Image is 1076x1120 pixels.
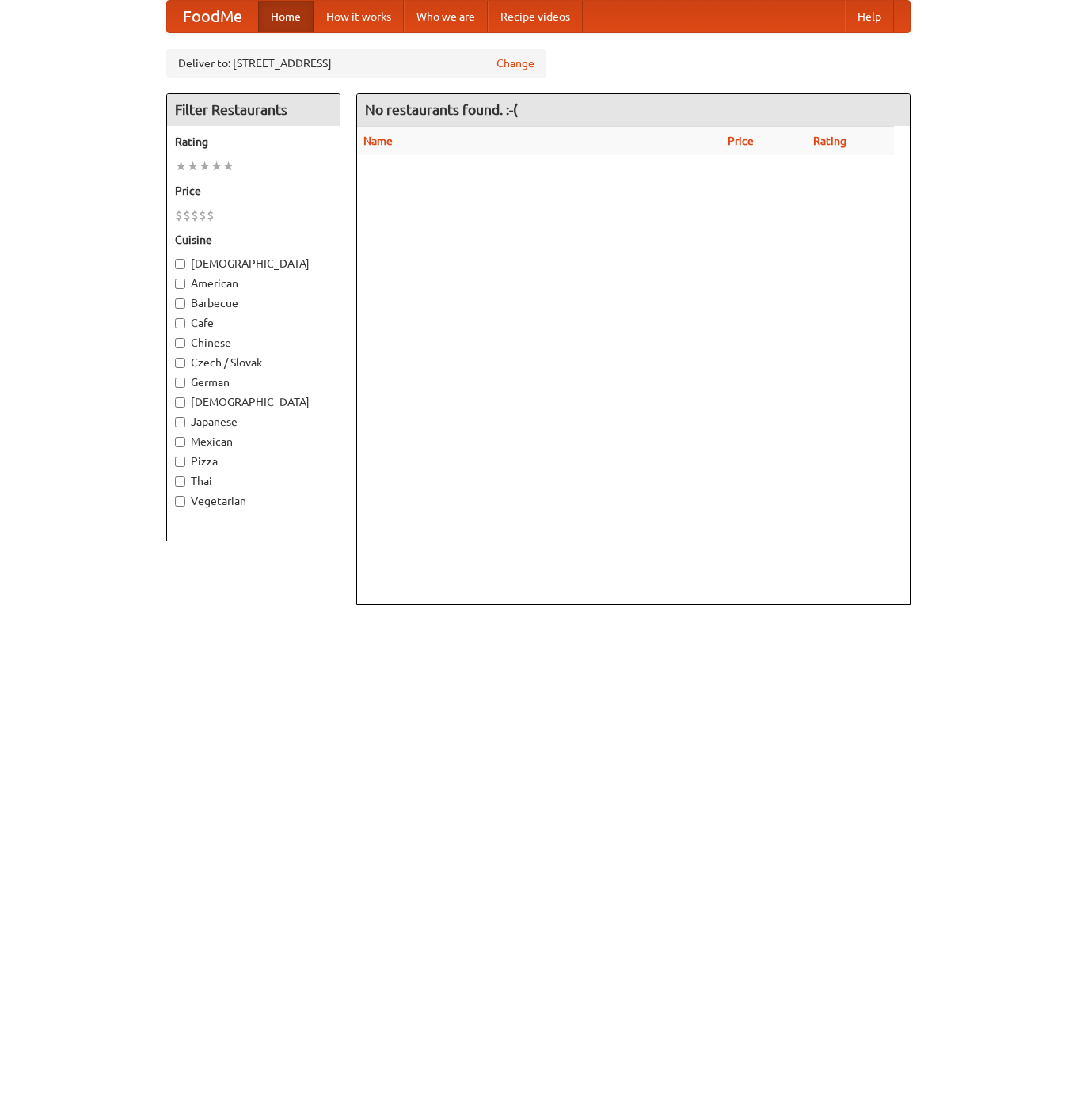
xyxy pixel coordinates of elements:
[175,259,185,269] input: [DEMOGRAPHIC_DATA]
[175,207,183,224] li: $
[183,207,191,224] li: $
[175,338,185,348] input: Chinese
[199,158,211,175] li: ★
[175,394,332,410] label: [DEMOGRAPHIC_DATA]
[845,1,894,32] a: Help
[363,135,393,147] a: Name
[175,437,185,447] input: Mexican
[258,1,314,32] a: Home
[175,279,185,289] input: American
[175,355,332,370] label: Czech / Slovak
[175,256,332,271] label: [DEMOGRAPHIC_DATA]
[404,1,488,32] a: Who we are
[166,49,546,78] div: Deliver to: [STREET_ADDRESS]
[314,1,404,32] a: How it works
[175,473,332,489] label: Thai
[175,374,332,390] label: German
[496,55,534,71] a: Change
[728,135,754,147] a: Price
[488,1,583,32] a: Recipe videos
[813,135,846,147] a: Rating
[175,493,332,509] label: Vegetarian
[222,158,234,175] li: ★
[175,397,185,408] input: [DEMOGRAPHIC_DATA]
[175,315,332,331] label: Cafe
[167,1,258,32] a: FoodMe
[365,102,518,117] ng-pluralize: No restaurants found. :-(
[191,207,199,224] li: $
[175,414,332,430] label: Japanese
[175,318,185,328] input: Cafe
[175,476,185,487] input: Thai
[207,207,215,224] li: $
[175,134,332,150] h5: Rating
[175,232,332,248] h5: Cuisine
[175,378,185,388] input: German
[175,298,185,309] input: Barbecue
[187,158,199,175] li: ★
[211,158,222,175] li: ★
[199,207,207,224] li: $
[175,434,332,450] label: Mexican
[167,94,340,126] h4: Filter Restaurants
[175,295,332,311] label: Barbecue
[175,417,185,427] input: Japanese
[175,158,187,175] li: ★
[175,457,185,467] input: Pizza
[175,454,332,469] label: Pizza
[175,358,185,368] input: Czech / Slovak
[175,275,332,291] label: American
[175,335,332,351] label: Chinese
[175,496,185,507] input: Vegetarian
[175,183,332,199] h5: Price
